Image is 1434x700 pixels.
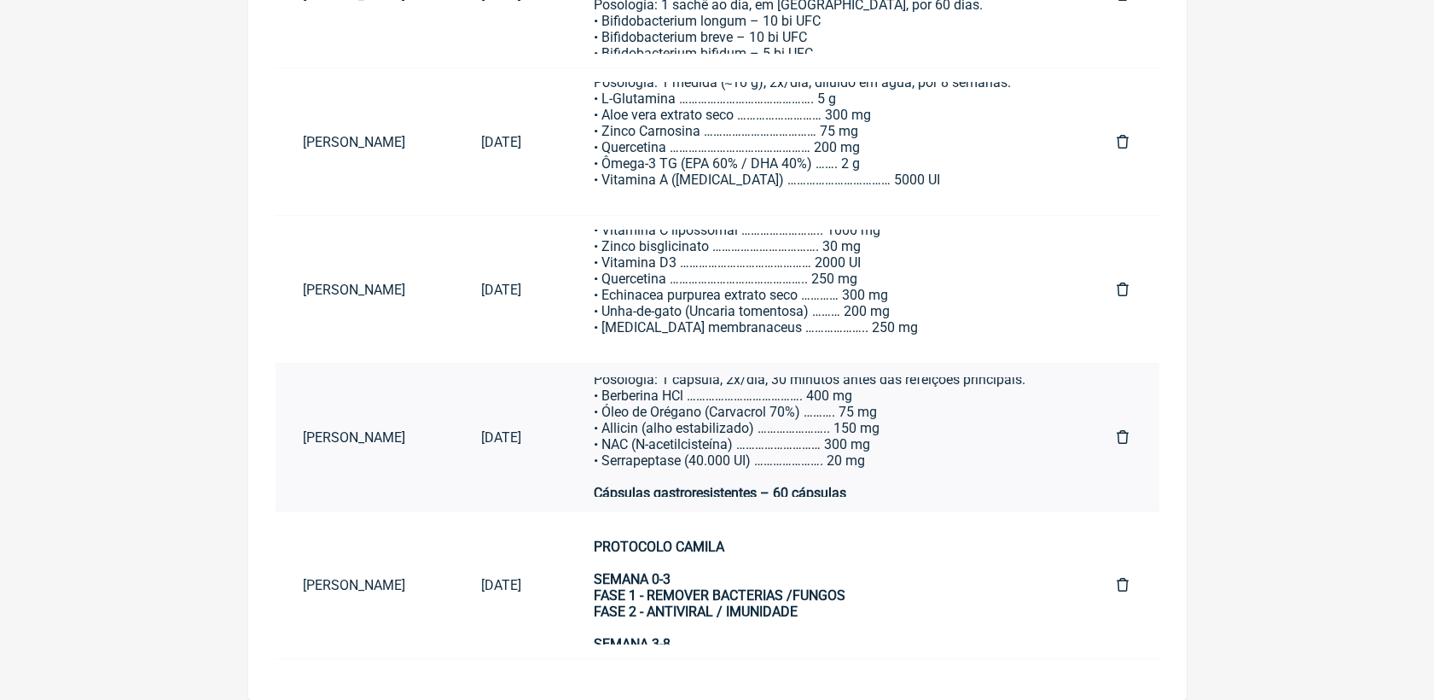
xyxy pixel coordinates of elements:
a: [DATE] [454,563,553,607]
a: [PERSON_NAME] [276,563,454,607]
a: [PERSON_NAME] [276,268,454,312]
div: MANIPULADO Posologia: 1 cápsula, 2x/dia, junto às refeições. • Vitamina C lipossomal …………………….. 1... [594,141,1048,335]
a: FASE 3MANIPULADO Pó para diluir em água – Pote com 320 gPosologia: 1 medida (≈10 g), 2x/dia, dilu... [566,82,1076,201]
a: [PERSON_NAME] [276,416,454,459]
a: PROTOCOLO CAMILASEMANA 0-3FASE 1 - REMOVER BACTERIAS /FUNGOSFASE 2 - ANTIVIRAL / IMUNIDADESEMANA ... [566,525,1076,645]
a: [DATE] [454,268,553,312]
a: [DATE] [454,120,553,164]
div: Pó para diluir em água – Pote com 320 g Posologia: 1 medida (≈10 g), 2x/dia, diluído em água, por... [594,26,1048,188]
strong: Cápsulas gastroresistentes – 60 cápsulas [594,485,846,501]
div: Posologia: 1 cápsula, 2x/dia, 30 minutos antes das refeições principais. • Berberina HCl ……………………... [594,306,1048,647]
a: FASE 1MANIPULADOS Cápsulas gastroresistentes – 60 cápsulasPosologia: 1 cápsula, 2x/dia, 30 minuto... [566,377,1076,497]
a: [PERSON_NAME] [276,120,454,164]
a: FASE 2MANIPULADOCápsulas – 60 cápsulasPosologia: 1 cápsula, 2x/dia, junto às refeições.• Vitamina... [566,230,1076,349]
a: [DATE] [454,416,553,459]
